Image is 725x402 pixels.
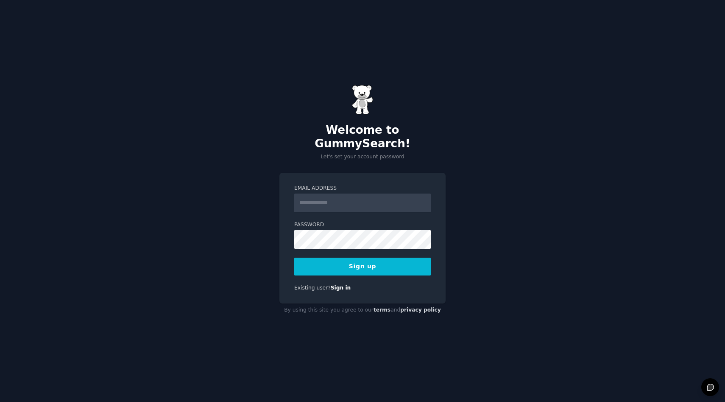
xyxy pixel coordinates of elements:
[294,221,431,229] label: Password
[331,285,351,291] a: Sign in
[352,85,373,115] img: Gummy Bear
[279,304,446,317] div: By using this site you agree to our and
[279,153,446,161] p: Let's set your account password
[294,185,431,192] label: Email Address
[279,124,446,150] h2: Welcome to GummySearch!
[294,258,431,275] button: Sign up
[374,307,390,313] a: terms
[294,285,331,291] span: Existing user?
[400,307,441,313] a: privacy policy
